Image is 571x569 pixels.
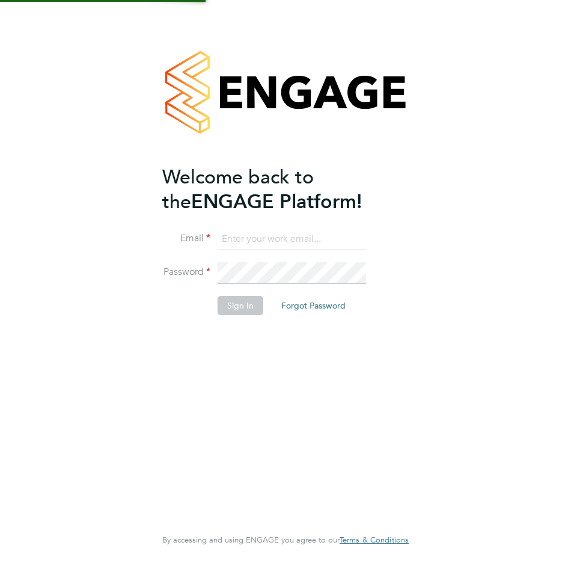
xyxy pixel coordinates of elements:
button: Sign In [218,296,263,315]
h2: ENGAGE Platform! [162,165,397,214]
span: By accessing and using ENGAGE you agree to our [162,535,409,545]
span: Welcome back to the [162,165,314,214]
input: Enter your work email... [218,229,366,250]
button: Forgot Password [272,296,355,315]
label: Password [162,266,210,278]
label: Email [162,232,210,245]
a: Terms & Conditions [340,535,409,545]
